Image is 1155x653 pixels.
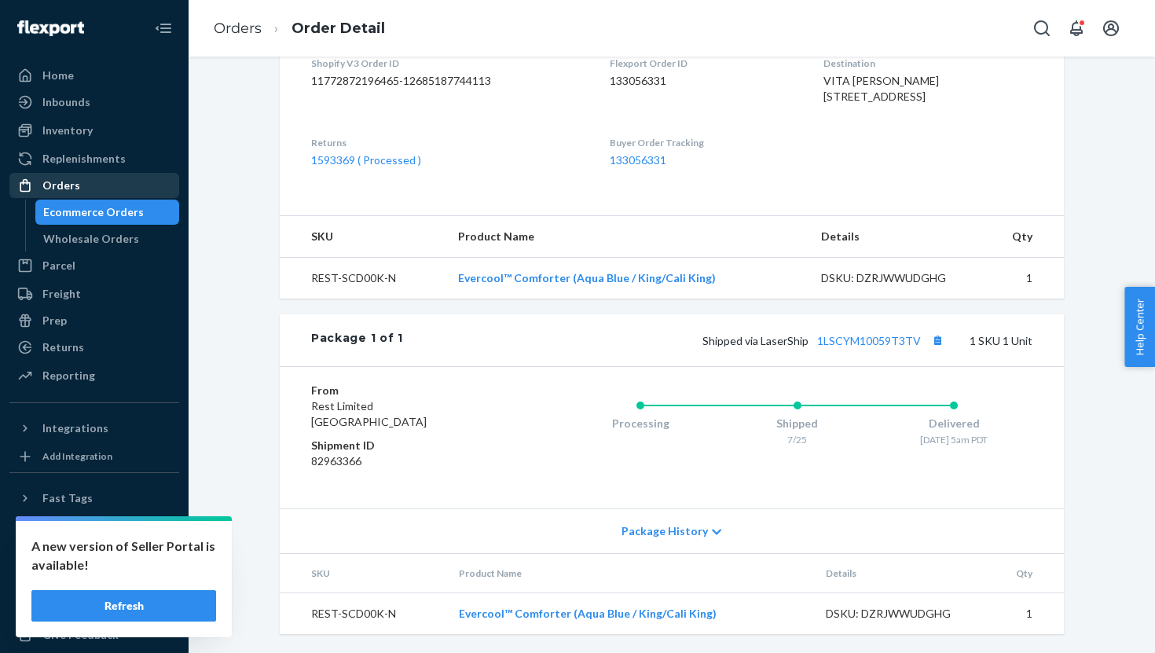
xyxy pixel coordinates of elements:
[719,416,876,431] div: Shipped
[311,399,427,428] span: Rest Limited [GEOGRAPHIC_DATA]
[31,537,216,574] p: A new version of Seller Portal is available!
[821,270,969,286] div: DSKU: DZRJWWUDGHG
[823,74,939,103] span: VITA [PERSON_NAME] [STREET_ADDRESS]
[875,433,1032,446] div: [DATE] 5am PDT
[42,258,75,273] div: Parcel
[9,363,179,388] a: Reporting
[621,523,708,539] span: Package History
[719,433,876,446] div: 7/25
[823,57,1032,70] dt: Destination
[817,334,921,347] a: 1LSCYM10059T3TV
[9,90,179,115] a: Inbounds
[42,368,95,383] div: Reporting
[9,622,179,647] button: Give Feedback
[42,286,81,302] div: Freight
[42,339,84,355] div: Returns
[9,335,179,360] a: Returns
[458,271,716,284] a: Evercool™ Comforter (Aqua Blue / King/Cali King)
[280,593,446,635] td: REST-SCD00K-N
[981,258,1064,299] td: 1
[42,123,93,138] div: Inventory
[446,554,812,593] th: Product Name
[42,68,74,83] div: Home
[31,590,216,622] button: Refresh
[280,258,445,299] td: REST-SCD00K-N
[9,63,179,88] a: Home
[43,231,139,247] div: Wholesale Orders
[808,216,981,258] th: Details
[311,153,421,167] a: 1593369 ( Processed )
[42,94,90,110] div: Inbounds
[9,146,179,171] a: Replenishments
[35,200,180,225] a: Ecommerce Orders
[42,490,93,506] div: Fast Tags
[17,20,84,36] img: Flexport logo
[875,416,1032,431] div: Delivered
[9,308,179,333] a: Prep
[311,73,585,89] dd: 11772872196465-12685187744113
[562,416,719,431] div: Processing
[42,151,126,167] div: Replenishments
[42,178,80,193] div: Orders
[445,216,808,258] th: Product Name
[291,20,385,37] a: Order Detail
[35,226,180,251] a: Wholesale Orders
[148,13,179,44] button: Close Navigation
[311,383,499,398] dt: From
[985,593,1064,635] td: 1
[813,554,986,593] th: Details
[610,73,797,89] dd: 133056331
[9,416,179,441] button: Integrations
[9,569,179,594] a: Talk to Support
[9,447,179,466] a: Add Integration
[42,313,67,328] div: Prep
[311,57,585,70] dt: Shopify V3 Order ID
[1026,13,1058,44] button: Open Search Box
[9,173,179,198] a: Orders
[311,136,585,149] dt: Returns
[9,281,179,306] a: Freight
[610,153,666,167] a: 133056331
[9,596,179,621] a: Help Center
[42,420,108,436] div: Integrations
[201,6,398,52] ol: breadcrumbs
[985,554,1064,593] th: Qty
[610,57,797,70] dt: Flexport Order ID
[9,517,179,536] a: Add Fast Tag
[280,554,446,593] th: SKU
[43,204,144,220] div: Ecommerce Orders
[311,438,499,453] dt: Shipment ID
[311,330,403,350] div: Package 1 of 1
[1124,287,1155,367] button: Help Center
[1061,13,1092,44] button: Open notifications
[981,216,1064,258] th: Qty
[826,606,973,622] div: DSKU: DZRJWWUDGHG
[9,253,179,278] a: Parcel
[927,330,948,350] button: Copy tracking number
[403,330,1032,350] div: 1 SKU 1 Unit
[1095,13,1127,44] button: Open account menu
[42,449,112,463] div: Add Integration
[9,486,179,511] button: Fast Tags
[9,542,179,567] a: Settings
[702,334,948,347] span: Shipped via LaserShip
[280,216,445,258] th: SKU
[610,136,797,149] dt: Buyer Order Tracking
[214,20,262,37] a: Orders
[459,607,717,620] a: Evercool™ Comforter (Aqua Blue / King/Cali King)
[311,453,499,469] dd: 82963366
[9,118,179,143] a: Inventory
